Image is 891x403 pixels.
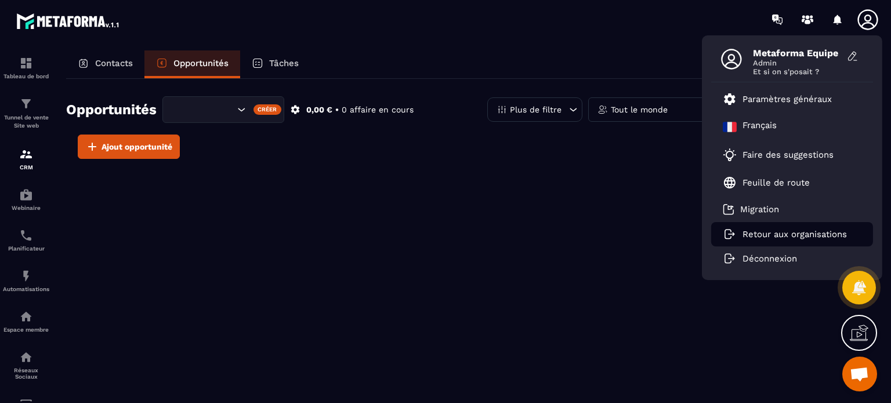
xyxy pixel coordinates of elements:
[742,253,797,264] p: Déconnexion
[723,92,832,106] a: Paramètres généraux
[611,106,668,114] p: Tout le monde
[19,350,33,364] img: social-network
[3,164,49,170] p: CRM
[3,342,49,389] a: social-networksocial-networkRéseaux Sociaux
[269,58,299,68] p: Tâches
[253,104,282,115] div: Créer
[3,286,49,292] p: Automatisations
[335,104,339,115] p: •
[753,67,840,76] span: Et si on s'posait ?
[19,147,33,161] img: formation
[3,260,49,301] a: automationsautomationsAutomatisations
[16,10,121,31] img: logo
[723,148,847,162] a: Faire des suggestions
[753,59,840,67] span: Admin
[240,50,310,78] a: Tâches
[723,176,810,190] a: Feuille de route
[740,204,779,215] p: Migration
[19,228,33,242] img: scheduler
[3,139,49,179] a: formationformationCRM
[78,135,180,159] button: Ajout opportunité
[19,310,33,324] img: automations
[3,205,49,211] p: Webinaire
[3,114,49,130] p: Tunnel de vente Site web
[3,88,49,139] a: formationformationTunnel de vente Site web
[742,177,810,188] p: Feuille de route
[3,245,49,252] p: Planificateur
[753,48,840,59] span: Metaforma Equipe
[162,96,284,123] div: Search for option
[306,104,332,115] p: 0,00 €
[173,103,234,116] input: Search for option
[723,204,779,215] a: Migration
[742,150,834,160] p: Faire des suggestions
[742,94,832,104] p: Paramètres généraux
[723,229,847,239] a: Retour aux organisations
[742,229,847,239] p: Retour aux organisations
[510,106,562,114] p: Plus de filtre
[173,58,229,68] p: Opportunités
[19,56,33,70] img: formation
[102,141,172,153] span: Ajout opportunité
[342,104,414,115] p: 0 affaire en cours
[3,48,49,88] a: formationformationTableau de bord
[3,220,49,260] a: schedulerschedulerPlanificateur
[19,188,33,202] img: automations
[3,73,49,79] p: Tableau de bord
[742,120,777,134] p: Français
[66,98,157,121] h2: Opportunités
[95,58,133,68] p: Contacts
[144,50,240,78] a: Opportunités
[19,97,33,111] img: formation
[842,357,877,391] div: Ouvrir le chat
[3,179,49,220] a: automationsautomationsWebinaire
[66,50,144,78] a: Contacts
[3,367,49,380] p: Réseaux Sociaux
[19,269,33,283] img: automations
[3,326,49,333] p: Espace membre
[3,301,49,342] a: automationsautomationsEspace membre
